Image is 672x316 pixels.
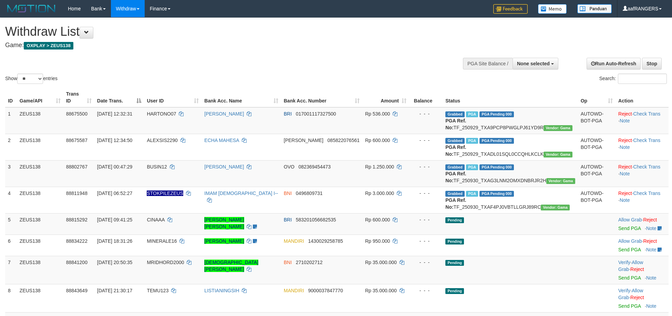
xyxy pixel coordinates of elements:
a: Reject [630,295,644,300]
span: Copy 583201056682535 to clipboard [296,217,336,222]
a: Allow Grab [618,260,643,272]
a: Check Trans [633,111,661,117]
span: Pending [445,217,464,223]
span: [DATE] 00:47:29 [97,164,132,170]
span: Grabbed [445,138,465,144]
span: [DATE] 06:52:27 [97,190,132,196]
span: Marked by aafsreyleap [466,164,478,170]
a: [DEMOGRAPHIC_DATA][PERSON_NAME] [204,260,258,272]
td: AUTOWD-BOT-PGA [578,134,616,160]
th: Balance [409,88,443,107]
span: BNI [284,190,292,196]
span: MRIDHORD2000 [147,260,184,265]
img: panduan.png [577,4,612,13]
span: Copy 2710202712 to clipboard [296,260,323,265]
span: Rp 35.000.000 [365,260,397,265]
td: 5 [5,213,17,235]
span: TEMU123 [147,288,168,293]
th: Amount: activate to sort column ascending [362,88,409,107]
a: Send PGA [618,226,641,231]
div: - - - [412,110,440,117]
td: · · [616,256,669,284]
span: [DATE] 21:30:17 [97,288,132,293]
a: Note [620,144,630,150]
span: · [618,217,643,222]
a: Stop [642,58,662,69]
span: Rp 536.000 [365,111,390,117]
span: CINAAA [147,217,164,222]
span: ALEXSIS2290 [147,138,178,143]
th: User ID: activate to sort column ascending [144,88,201,107]
td: 4 [5,187,17,213]
span: MINERALE16 [147,238,177,244]
span: Vendor URL: https://trx31.1velocity.biz [546,178,575,184]
a: Reject [618,138,632,143]
span: 88815292 [66,217,87,222]
span: 88802767 [66,164,87,170]
a: Verify [618,260,630,265]
span: [DATE] 20:50:35 [97,260,132,265]
div: - - - [412,190,440,197]
span: Rp 3.000.000 [365,190,394,196]
th: Date Trans.: activate to sort column descending [94,88,144,107]
span: OVO [284,164,294,170]
span: Rp 950.000 [365,238,390,244]
a: Verify [618,288,630,293]
td: 7 [5,256,17,284]
span: Marked by aaftrukkakada [466,111,478,117]
a: [PERSON_NAME] [204,164,244,170]
span: Marked by aafpengsreynich [466,138,478,144]
a: Check Trans [633,138,661,143]
span: BNI [284,260,292,265]
a: Allow Grab [618,288,643,300]
td: 3 [5,160,17,187]
td: ZEUS138 [17,256,63,284]
span: Rp 35.000.000 [365,288,397,293]
span: 88811948 [66,190,87,196]
span: [DATE] 12:34:50 [97,138,132,143]
td: ZEUS138 [17,107,63,134]
img: Feedback.jpg [493,4,528,14]
td: · · [616,107,669,134]
span: Vendor URL: https://trx31.1velocity.biz [544,125,572,131]
td: ZEUS138 [17,284,63,312]
span: Pending [445,288,464,294]
div: - - - [412,238,440,244]
span: 88843649 [66,288,87,293]
span: PGA Pending [479,138,514,144]
td: AUTOWD-BOT-PGA [578,187,616,213]
span: Pending [445,239,464,244]
td: AUTOWD-BOT-PGA [578,107,616,134]
span: Copy 0496809731 to clipboard [296,190,323,196]
a: Check Trans [633,164,661,170]
span: 88841200 [66,260,87,265]
a: [PERSON_NAME] [204,111,244,117]
a: [PERSON_NAME] [204,238,244,244]
a: Reject [618,111,632,117]
td: TF_250929_TXADL01SQL0CCQHLKCLK [443,134,578,160]
a: Note [620,197,630,203]
span: Nama rekening ada tanda titik/strip, harap diedit [147,190,183,196]
a: Reject [630,266,644,272]
img: MOTION_logo.png [5,3,58,14]
td: 6 [5,235,17,256]
span: 88834222 [66,238,87,244]
a: LISTIANINGSIH [204,288,239,293]
span: Pending [445,260,464,266]
td: 1 [5,107,17,134]
span: Grabbed [445,164,465,170]
a: ECHA MAHESA [204,138,239,143]
span: [DATE] 12:32:31 [97,111,132,117]
span: Rp 600.000 [365,138,390,143]
span: Copy 082369454473 to clipboard [299,164,331,170]
a: Send PGA [618,275,641,281]
td: AUTOWD-BOT-PGA [578,160,616,187]
span: · [618,238,643,244]
span: HARTONO07 [147,111,176,117]
td: TF_250929_TXA9PCP8PWGLPJ61YD9R [443,107,578,134]
div: - - - [412,287,440,294]
span: · [618,288,643,300]
a: Note [620,118,630,123]
label: Search: [599,74,667,84]
div: - - - [412,137,440,144]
